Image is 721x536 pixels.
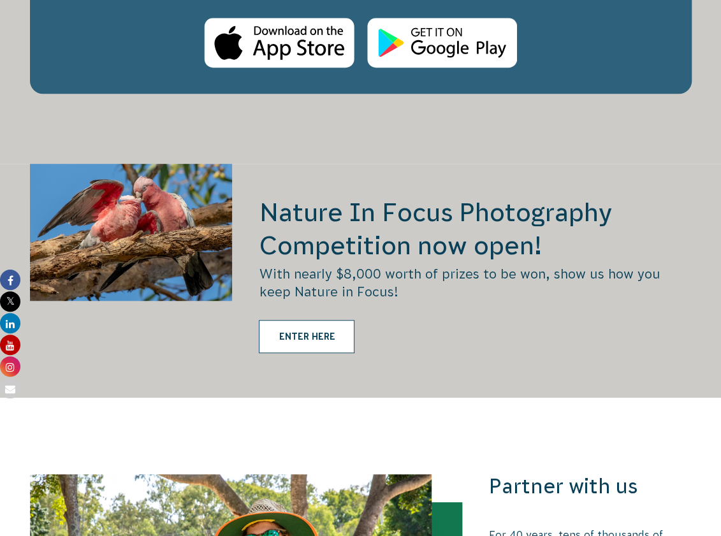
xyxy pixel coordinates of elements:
img: Android Store Logo [367,18,517,68]
img: Apple Store Logo [204,18,354,68]
a: ENTER HERE [259,320,354,353]
p: With nearly $8,000 worth of prizes to be won, show us how you keep Nature in Focus! [259,265,691,301]
h3: Partner with us [489,474,692,499]
h2: Nature In Focus Photography Competition now open! [259,196,691,262]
